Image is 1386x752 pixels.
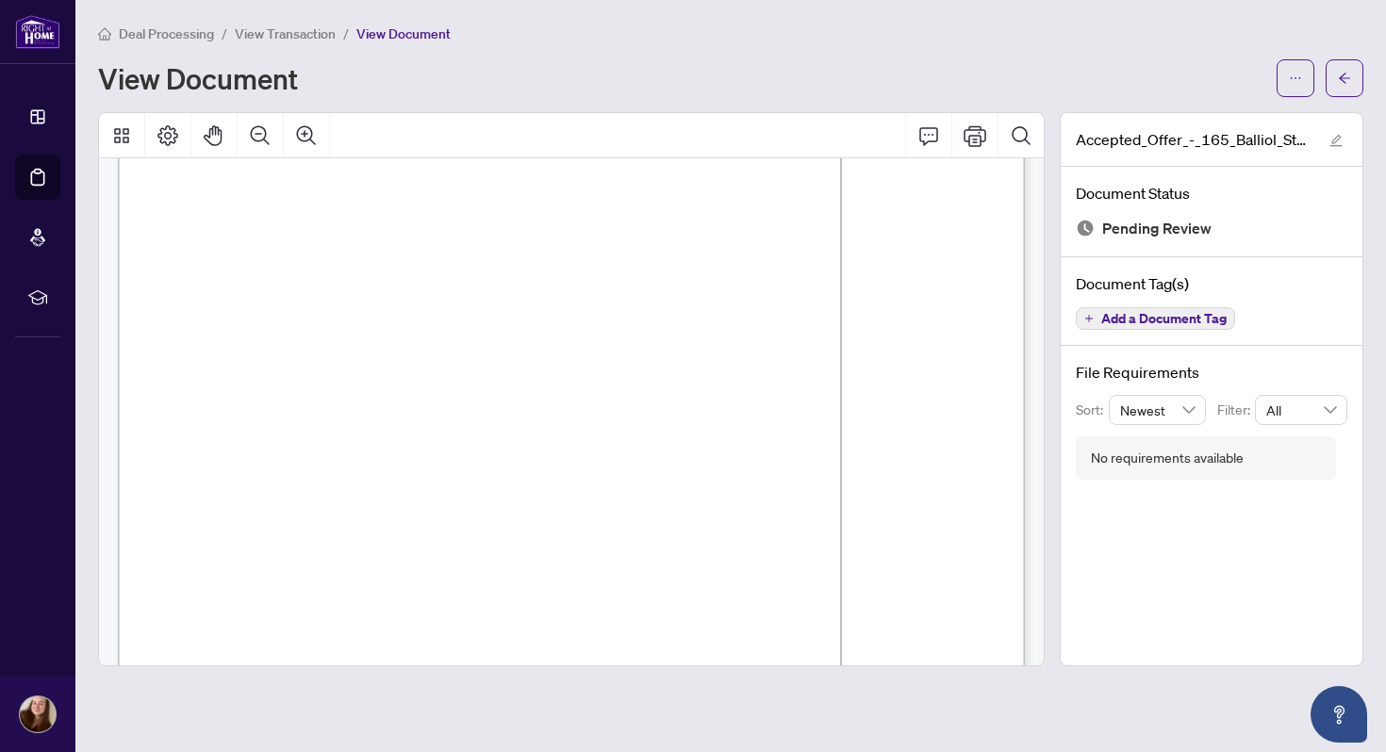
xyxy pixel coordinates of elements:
span: Deal Processing [119,25,214,42]
h1: View Document [98,63,298,93]
span: home [98,27,111,41]
li: / [222,23,227,44]
img: Document Status [1076,219,1095,237]
span: Accepted_Offer_-_165_Balliol_St__207_2025-07-23_17_31_32.pdf [1076,128,1312,151]
span: plus [1084,314,1094,323]
span: View Transaction [235,25,336,42]
p: Sort: [1076,400,1109,420]
span: ellipsis [1289,72,1302,85]
button: Add a Document Tag [1076,307,1235,330]
img: Profile Icon [20,696,56,732]
img: logo [15,14,60,49]
span: Add a Document Tag [1101,312,1227,325]
span: View Document [356,25,451,42]
h4: Document Status [1076,182,1347,204]
li: / [343,23,349,44]
span: Pending Review [1102,216,1212,241]
span: arrow-left [1338,72,1351,85]
span: Newest [1120,396,1196,424]
h4: Document Tag(s) [1076,272,1347,295]
h4: File Requirements [1076,361,1347,384]
span: All [1266,396,1336,424]
div: No requirements available [1091,448,1244,468]
button: Open asap [1311,686,1367,743]
p: Filter: [1217,400,1255,420]
span: edit [1329,134,1343,147]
